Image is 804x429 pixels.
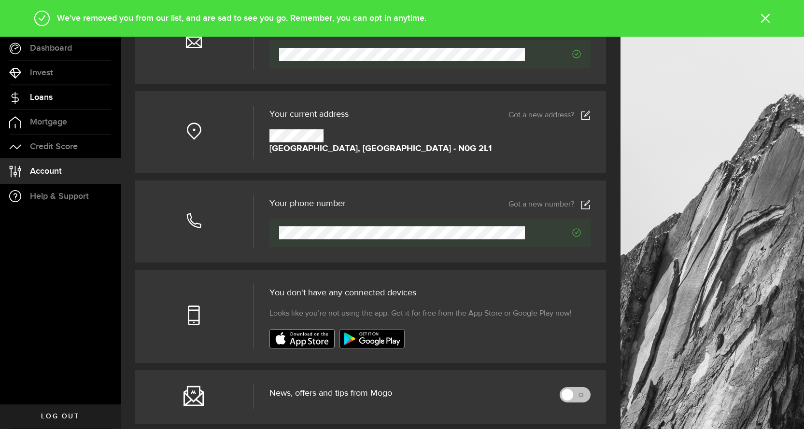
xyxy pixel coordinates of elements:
[30,93,53,102] span: Loans
[339,329,405,348] img: badge-google-play.svg
[269,389,392,398] span: News, offers and tips from Mogo
[41,413,79,420] span: Log out
[269,142,492,155] strong: [GEOGRAPHIC_DATA], [GEOGRAPHIC_DATA] - N0G 2L1
[269,289,416,297] span: You don't have any connected devices
[30,118,67,126] span: Mortgage
[30,192,89,201] span: Help & Support
[30,142,78,151] span: Credit Score
[269,110,349,119] span: Your current address
[269,199,346,208] h3: Your phone number
[525,50,581,58] span: Verified
[269,308,572,319] span: Looks like you’re not using the app. Get it for free from the App Store or Google Play now!
[525,228,581,237] span: Verified
[508,200,591,209] a: Got a new number?
[508,111,591,120] a: Got a new address?
[8,4,37,33] button: Open LiveChat chat widget
[50,12,761,25] div: We've removed you from our list, and are sad to see you go. Remember, you can opt in anytime.
[30,69,53,77] span: Invest
[30,167,62,176] span: Account
[30,44,72,53] span: Dashboard
[269,329,335,348] img: badge-app-store.svg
